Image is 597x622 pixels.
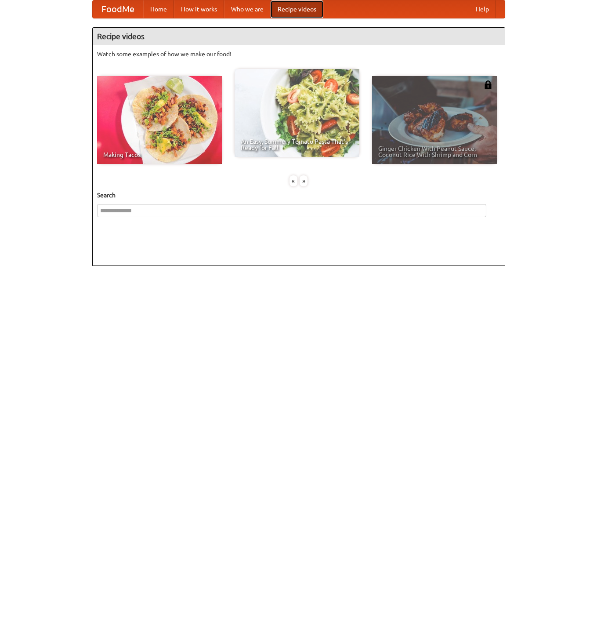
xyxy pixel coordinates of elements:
a: Recipe videos [271,0,323,18]
a: Making Tacos [97,76,222,164]
a: How it works [174,0,224,18]
a: An Easy, Summery Tomato Pasta That's Ready for Fall [235,69,359,157]
img: 483408.png [484,80,492,89]
a: Home [143,0,174,18]
a: Help [469,0,496,18]
a: FoodMe [93,0,143,18]
a: Who we are [224,0,271,18]
div: « [289,175,297,186]
h5: Search [97,191,500,200]
span: Making Tacos [103,152,216,158]
span: An Easy, Summery Tomato Pasta That's Ready for Fall [241,138,353,151]
div: » [300,175,308,186]
p: Watch some examples of how we make our food! [97,50,500,58]
h4: Recipe videos [93,28,505,45]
